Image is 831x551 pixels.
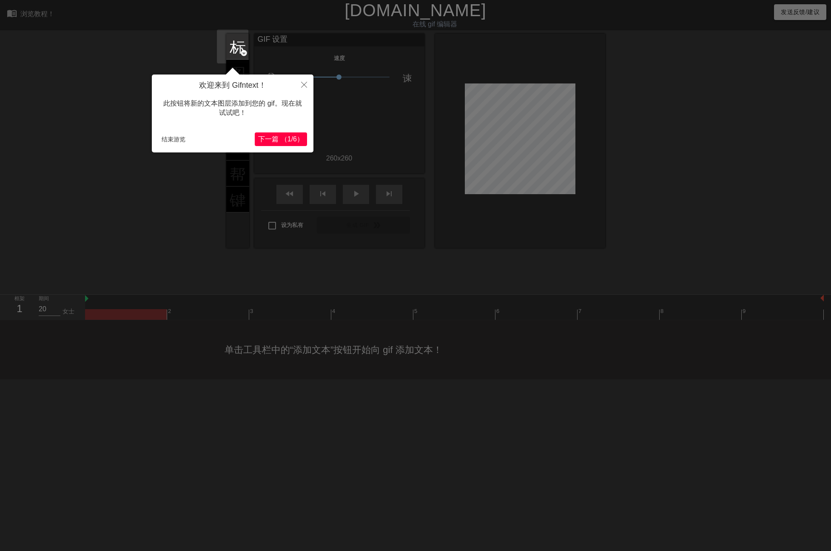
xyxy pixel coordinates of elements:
[258,135,304,143] span: 下一篇 （1/6）
[158,133,189,146] button: 结束游览
[158,90,307,126] div: 此按钮将新的文本图层添加到您的 gif。现在就试试吧！
[255,132,307,146] button: 下一个
[158,81,307,90] h4: 欢迎来到 Gifntext！
[295,75,313,94] button: 关闭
